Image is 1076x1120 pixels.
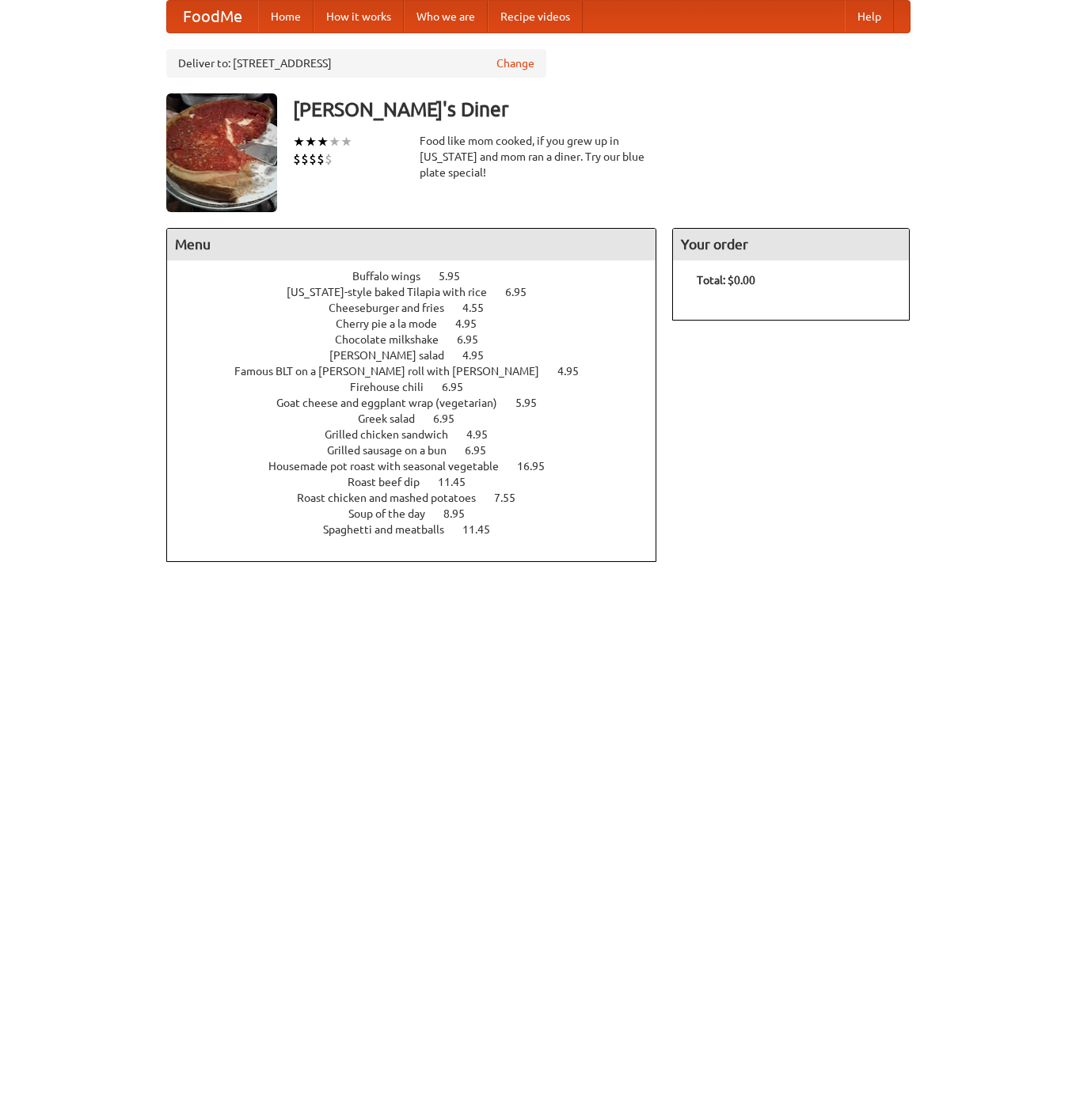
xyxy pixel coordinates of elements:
[465,444,502,457] span: 6.95
[268,460,574,473] a: Housemade pot roast with seasonal vegetable 16.95
[494,492,531,504] span: 7.55
[276,397,566,409] a: Goat cheese and eggplant wrap (vegetarian) 5.95
[404,1,488,32] a: Who we are
[462,302,500,314] span: 4.55
[496,55,534,71] a: Change
[697,274,755,287] b: Total: $0.00
[317,150,325,168] li: $
[329,133,340,150] li: ★
[462,349,500,362] span: 4.95
[358,412,431,425] span: Greek salad
[845,1,894,32] a: Help
[323,523,519,536] a: Spaghetti and meatballs 11.45
[348,507,441,520] span: Soup of the day
[293,150,301,168] li: $
[325,428,464,441] span: Grilled chicken sandwich
[329,302,513,314] a: Cheeseburger and fries 4.55
[517,460,561,473] span: 16.95
[336,317,506,330] a: Cherry pie a la mode 4.95
[557,365,595,378] span: 4.95
[323,523,460,536] span: Spaghetti and meatballs
[439,270,476,283] span: 5.95
[268,460,515,473] span: Housemade pot roast with seasonal vegetable
[301,150,309,168] li: $
[167,1,258,32] a: FoodMe
[350,381,439,393] span: Firehouse chili
[348,476,495,488] a: Roast beef dip 11.45
[287,286,556,298] a: [US_STATE]-style baked Tilapia with rice 6.95
[466,428,504,441] span: 4.95
[234,365,608,378] a: Famous BLT on a [PERSON_NAME] roll with [PERSON_NAME] 4.95
[455,317,492,330] span: 4.95
[234,365,555,378] span: Famous BLT on a [PERSON_NAME] roll with [PERSON_NAME]
[462,523,506,536] span: 11.45
[297,492,492,504] span: Roast chicken and mashed potatoes
[305,133,317,150] li: ★
[166,49,546,78] div: Deliver to: [STREET_ADDRESS]
[325,150,333,168] li: $
[443,507,481,520] span: 8.95
[317,133,329,150] li: ★
[438,476,481,488] span: 11.45
[293,133,305,150] li: ★
[329,349,460,362] span: [PERSON_NAME] salad
[515,397,553,409] span: 5.95
[329,349,513,362] a: [PERSON_NAME] salad 4.95
[327,444,462,457] span: Grilled sausage on a bun
[358,412,484,425] a: Greek salad 6.95
[442,381,479,393] span: 6.95
[276,397,513,409] span: Goat cheese and eggplant wrap (vegetarian)
[309,150,317,168] li: $
[329,302,460,314] span: Cheeseburger and fries
[348,476,435,488] span: Roast beef dip
[335,333,508,346] a: Chocolate milkshake 6.95
[297,492,545,504] a: Roast chicken and mashed potatoes 7.55
[340,133,352,150] li: ★
[327,444,515,457] a: Grilled sausage on a bun 6.95
[325,428,517,441] a: Grilled chicken sandwich 4.95
[335,333,454,346] span: Chocolate milkshake
[488,1,583,32] a: Recipe videos
[350,381,492,393] a: Firehouse chili 6.95
[287,286,503,298] span: [US_STATE]-style baked Tilapia with rice
[258,1,314,32] a: Home
[433,412,470,425] span: 6.95
[167,229,656,260] h4: Menu
[505,286,542,298] span: 6.95
[457,333,494,346] span: 6.95
[314,1,404,32] a: How it works
[348,507,494,520] a: Soup of the day 8.95
[166,93,277,212] img: angular.jpg
[352,270,436,283] span: Buffalo wings
[673,229,909,260] h4: Your order
[336,317,453,330] span: Cherry pie a la mode
[420,133,657,180] div: Food like mom cooked, if you grew up in [US_STATE] and mom ran a diner. Try our blue plate special!
[293,93,911,125] h3: [PERSON_NAME]'s Diner
[352,270,489,283] a: Buffalo wings 5.95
